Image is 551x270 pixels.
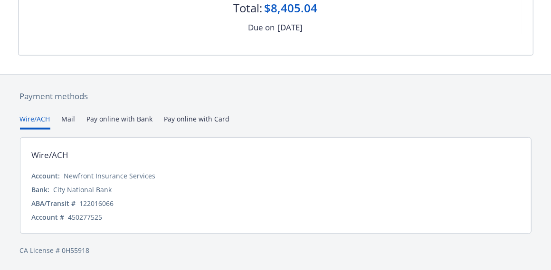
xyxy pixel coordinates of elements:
[32,212,65,222] div: Account #
[278,21,303,34] div: [DATE]
[32,149,69,161] div: Wire/ACH
[32,198,76,208] div: ABA/Transit #
[62,114,76,130] button: Mail
[32,171,60,181] div: Account:
[68,212,103,222] div: 450277525
[80,198,114,208] div: 122016066
[20,90,532,102] div: Payment methods
[20,114,50,130] button: Wire/ACH
[164,114,230,130] button: Pay online with Card
[87,114,153,130] button: Pay online with Bank
[248,21,275,34] div: Due on
[32,185,50,195] div: Bank:
[64,171,156,181] div: Newfront Insurance Services
[20,245,532,255] div: CA License # 0H55918
[54,185,112,195] div: City National Bank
